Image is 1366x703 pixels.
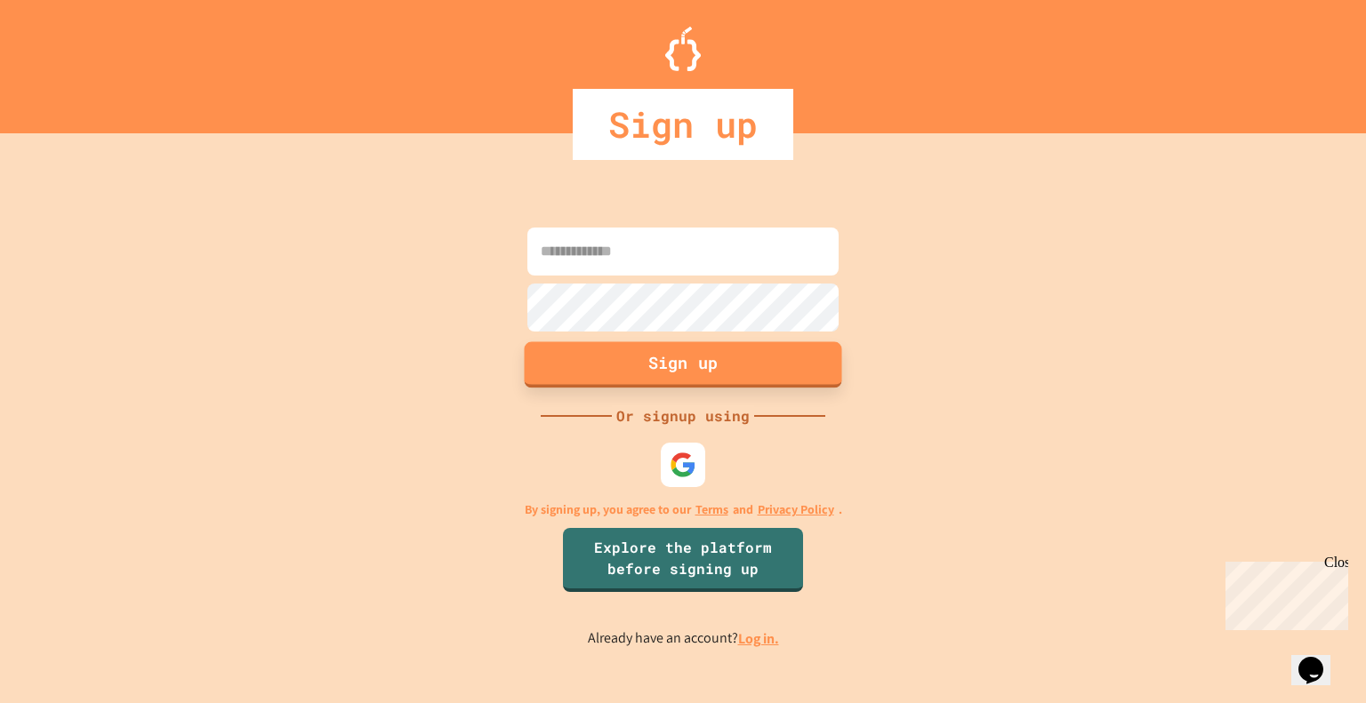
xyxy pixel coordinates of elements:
[758,500,834,519] a: Privacy Policy
[7,7,123,113] div: Chat with us now!Close
[670,451,696,478] img: google-icon.svg
[563,528,803,592] a: Explore the platform before signing up
[1218,555,1348,630] iframe: chat widget
[525,341,842,387] button: Sign up
[1291,632,1348,685] iframe: chat widget
[525,500,842,519] p: By signing up, you agree to our and .
[665,27,701,71] img: Logo.svg
[695,500,728,519] a: Terms
[588,627,779,650] p: Already have an account?
[612,405,754,427] div: Or signup using
[738,629,779,648] a: Log in.
[573,89,793,160] div: Sign up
